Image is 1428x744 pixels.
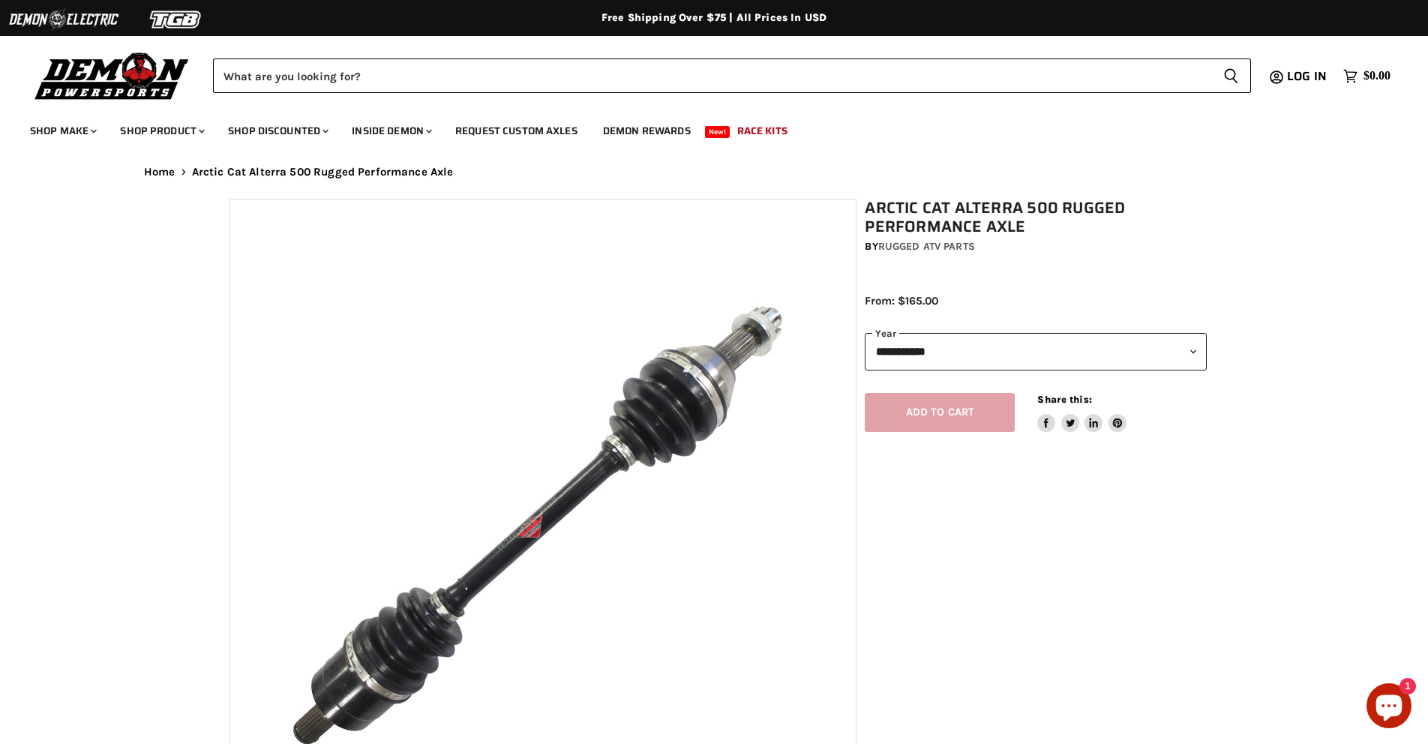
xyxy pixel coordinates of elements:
[1211,58,1251,93] button: Search
[192,166,454,178] span: Arctic Cat Alterra 500 Rugged Performance Axle
[340,115,441,146] a: Inside Demon
[1363,69,1390,83] span: $0.00
[444,115,589,146] a: Request Custom Axles
[726,115,799,146] a: Race Kits
[144,166,175,178] a: Home
[592,115,702,146] a: Demon Rewards
[865,238,1207,255] div: by
[1362,683,1416,732] inbox-online-store-chat: Shopify online store chat
[120,5,232,34] img: TGB Logo 2
[213,58,1251,93] form: Product
[865,199,1207,236] h1: Arctic Cat Alterra 500 Rugged Performance Axle
[1037,393,1126,433] aside: Share this:
[114,11,1314,25] div: Free Shipping Over $75 | All Prices In USD
[1280,70,1336,83] a: Log in
[878,240,975,253] a: Rugged ATV Parts
[1336,65,1398,87] a: $0.00
[213,58,1211,93] input: Search
[19,109,1387,146] ul: Main menu
[30,49,194,102] img: Demon Powersports
[114,166,1314,178] nav: Breadcrumbs
[109,115,214,146] a: Shop Product
[7,5,120,34] img: Demon Electric Logo 2
[865,333,1207,370] select: year
[1037,394,1091,405] span: Share this:
[19,115,106,146] a: Shop Make
[217,115,337,146] a: Shop Discounted
[1287,67,1327,85] span: Log in
[865,294,938,307] span: From: $165.00
[705,126,730,138] span: New!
